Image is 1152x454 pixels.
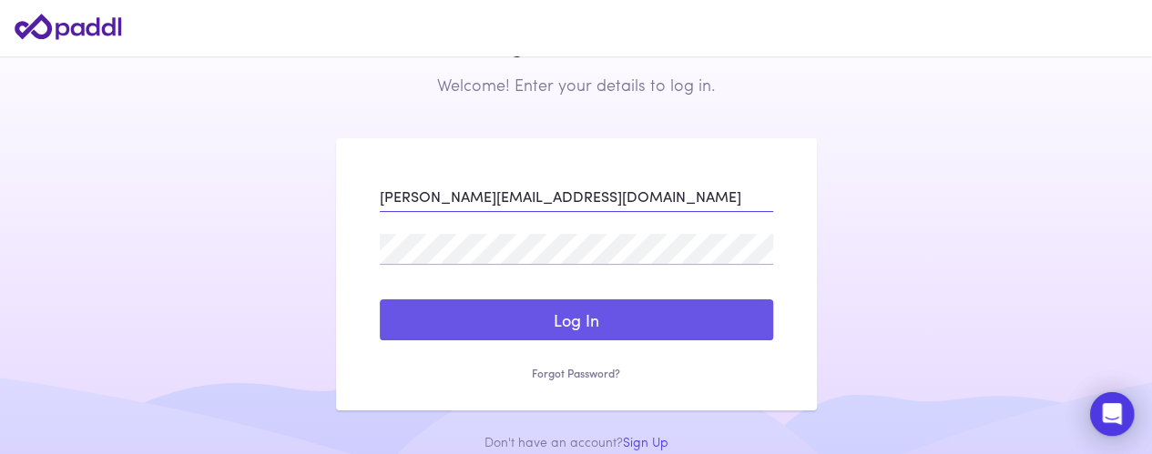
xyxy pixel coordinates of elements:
input: Enter your Email [380,181,773,212]
h2: Welcome! Enter your details to log in. [336,75,817,95]
button: Log In [380,299,773,341]
a: Sign Up [623,432,668,450]
div: Open Intercom Messenger [1090,392,1134,436]
h1: Log In to Paddl [336,22,817,56]
a: Forgot Password? [380,366,773,381]
div: Don't have an account? [336,432,817,450]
